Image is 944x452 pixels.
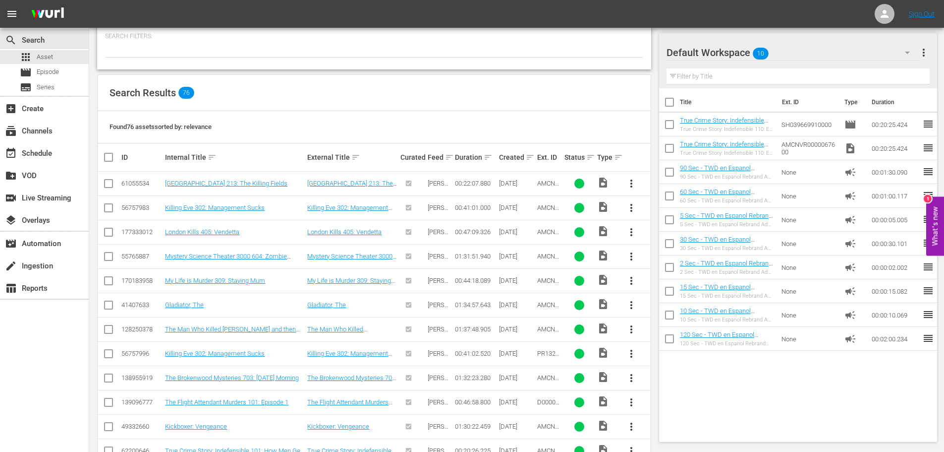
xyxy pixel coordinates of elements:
div: [DATE] [499,277,534,284]
span: [PERSON_NAME] Feed [428,374,449,396]
button: more_vert [619,196,643,220]
span: [PERSON_NAME] Feed [428,253,449,275]
button: more_vert [619,318,643,341]
a: Killing Eve 302: Management Sucks [307,204,392,219]
div: 01:30:22.459 [455,423,496,430]
td: None [777,232,841,256]
a: The Man Who Killed [PERSON_NAME] and then The Bigfoot [165,325,300,340]
div: 177333012 [121,228,162,236]
div: 138955919 [121,374,162,382]
a: Killing Eve 302: Management Sucks [165,204,265,211]
span: reorder [922,142,934,154]
span: Automation [5,238,17,250]
a: Gladiator, The [307,301,346,309]
div: 01:34:57.643 [455,301,496,309]
span: more_vert [625,396,637,408]
div: Status [564,151,594,163]
span: Ad [844,333,856,345]
span: Overlays [5,214,17,226]
a: The Man Who Killed [PERSON_NAME] and then The Bigfoot [307,325,393,348]
td: 00:20:25.424 [868,113,922,136]
span: Asset [37,52,53,62]
td: SH039669910000 [777,113,841,136]
span: 10 [753,43,769,64]
div: 10 Sec - TWD en Espanol Rebrand Ad Slates-10s- SLATE [680,317,774,323]
a: 15 Sec - TWD en Espanol Rebrand Ad Slates-15s- SLATE [680,283,766,298]
span: [PERSON_NAME] Feed [428,423,449,445]
span: Video [597,371,609,383]
span: Episode [37,67,59,77]
a: Mystery Science Theater 3000 604: Zombie Nightmare [307,253,396,267]
td: 00:00:05.005 [868,208,922,232]
td: 00:01:00.117 [868,184,922,208]
a: London Kills 405: Vendetta [307,228,382,236]
div: 56757996 [121,350,162,357]
td: None [777,279,841,303]
span: reorder [922,285,934,297]
a: 10 Sec - TWD en Espanol Rebrand Ad Slates-10s- SLATE [680,307,766,322]
span: Episode [20,66,32,78]
div: 00:22:07.880 [455,180,496,187]
a: [GEOGRAPHIC_DATA] 213: The Killing Fields [165,180,287,187]
div: 128250378 [121,325,162,333]
span: reorder [922,309,934,321]
div: 00:47:09.326 [455,228,496,236]
span: [PERSON_NAME] Feed [428,398,449,421]
span: Ad [844,214,856,226]
div: 00:41:02.520 [455,350,496,357]
span: Reports [5,282,17,294]
div: Duration [455,151,496,163]
span: Video [597,420,609,432]
span: sort [351,153,360,162]
a: Sign Out [909,10,935,18]
a: The Brokenwood Mysteries 703: [DATE] Morning [165,374,299,382]
button: more_vert [918,41,930,65]
a: London Kills 405: Vendetta [165,228,239,236]
span: VOD [5,170,17,182]
a: 120 Sec - TWD en Espanol Rebrand Ad Slates-120s- SLATE [680,331,769,346]
a: 30 Sec - TWD en Espanol Rebrand Ad Slates-30s- SLATE [680,236,766,251]
div: Ext. ID [537,153,561,161]
span: sort [526,153,535,162]
span: AMCNVR0000059915 [537,374,559,396]
span: Video [597,201,609,213]
div: Curated [400,153,425,161]
td: 00:00:10.069 [868,303,922,327]
div: [DATE] [499,253,534,260]
span: AMCNVR0000037874 [537,253,559,275]
div: 170183958 [121,277,162,284]
span: more_vert [625,299,637,311]
span: AMCNFL0000004659TV [537,423,561,445]
a: [GEOGRAPHIC_DATA] 213: The Killing Fields [307,180,397,194]
span: Video [597,298,609,310]
span: Found 76 assets sorted by: relevance [110,123,212,130]
a: 5 Sec - TWD en Espanol Rebrand Ad Slates-5s- SLATE [680,212,773,227]
div: 00:46:58.800 [455,398,496,406]
span: Channels [5,125,17,137]
span: Ad [844,190,856,202]
a: Mystery Science Theater 3000 604: Zombie Nightmare [165,253,291,267]
a: True Crime Story: Indefensible 110: El elefante en el útero [680,117,768,131]
span: Live Streaming [5,192,17,204]
div: 41407633 [121,301,162,309]
span: Video [597,347,609,359]
span: [PERSON_NAME] Feed [428,204,449,226]
td: 00:00:02.002 [868,256,922,279]
a: My Life is Murder 309: Staying Mum [165,277,265,284]
div: Created [499,151,534,163]
div: 61055534 [121,180,162,187]
td: 00:01:30.090 [868,160,922,184]
a: Killing Eve 302: Management Sucks [307,350,392,365]
div: [DATE] [499,350,534,357]
img: ans4CAIJ8jUAAAAAAAAAAAAAAAAAAAAAAAAgQb4GAAAAAAAAAAAAAAAAAAAAAAAAJMjXAAAAAAAAAAAAAAAAAAAAAAAAgAT5G... [24,2,71,26]
div: 01:37:48.905 [455,325,496,333]
span: Search Results [110,87,176,99]
div: 56757983 [121,204,162,211]
td: None [777,327,841,351]
span: [PERSON_NAME] Feed [428,277,449,299]
span: reorder [922,332,934,344]
span: Video [844,142,856,154]
div: Internal Title [165,151,304,163]
span: sort [614,153,623,162]
button: more_vert [619,293,643,317]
